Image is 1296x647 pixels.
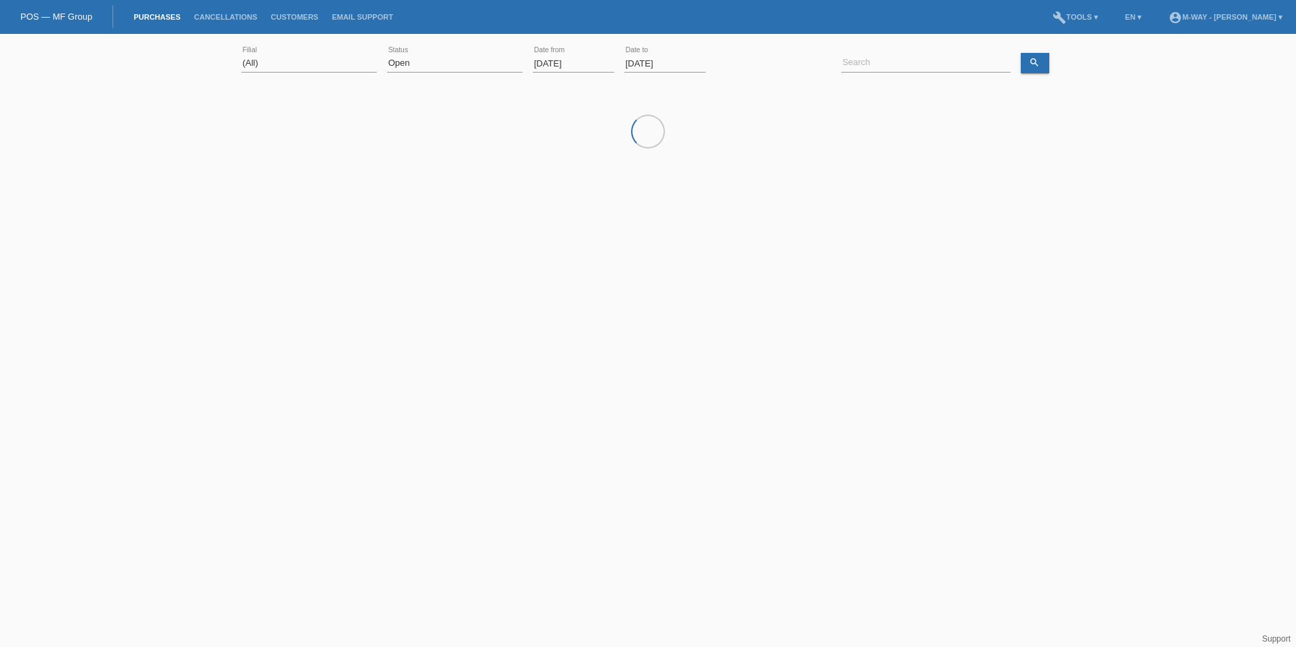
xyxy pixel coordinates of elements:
[1021,53,1049,73] a: search
[20,12,92,22] a: POS — MF Group
[1169,11,1182,24] i: account_circle
[1053,11,1066,24] i: build
[1118,13,1148,21] a: EN ▾
[264,13,325,21] a: Customers
[127,13,187,21] a: Purchases
[1046,13,1105,21] a: buildTools ▾
[187,13,264,21] a: Cancellations
[1262,634,1291,644] a: Support
[1162,13,1289,21] a: account_circlem-way - [PERSON_NAME] ▾
[325,13,400,21] a: Email Support
[1029,57,1040,68] i: search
